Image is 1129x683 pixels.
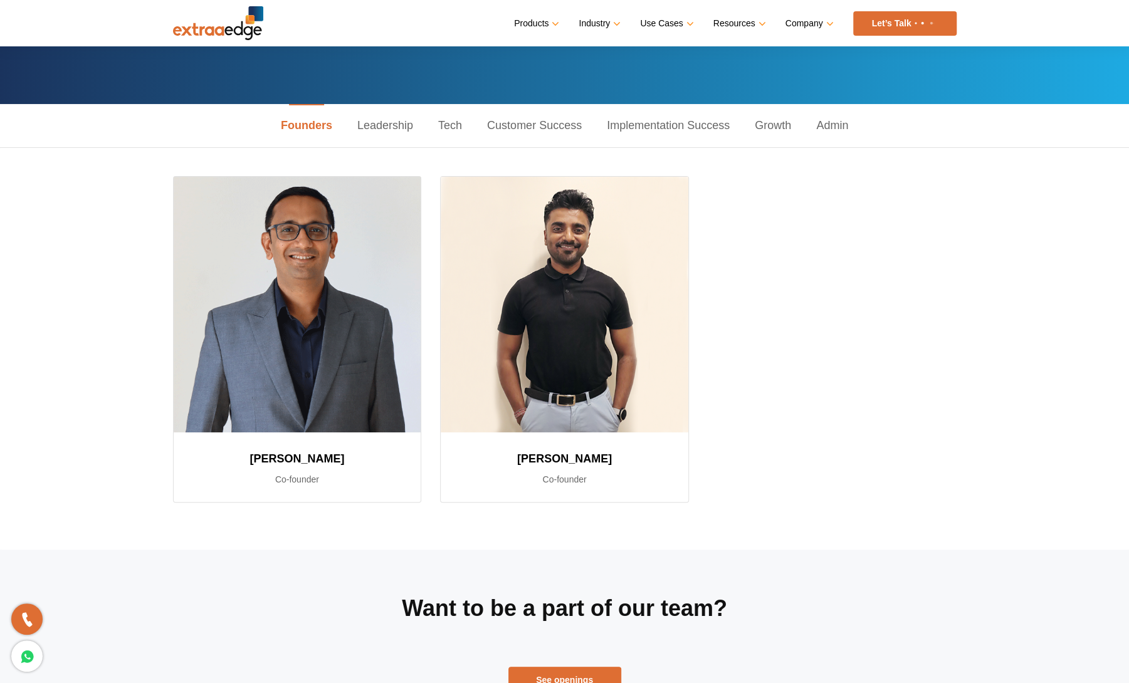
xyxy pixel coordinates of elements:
[514,14,557,33] a: Products
[456,472,673,487] p: Co-founder
[377,593,753,623] h2: Want to be a part of our team?
[853,11,957,36] a: Let’s Talk
[426,104,475,147] a: Tech
[640,14,691,33] a: Use Cases
[475,104,594,147] a: Customer Success
[268,104,345,147] a: Founders
[189,472,406,487] p: Co-founder
[579,14,618,33] a: Industry
[742,104,804,147] a: Growth
[713,14,764,33] a: Resources
[345,104,426,147] a: Leadership
[594,104,742,147] a: Implementation Success
[456,447,673,470] h3: [PERSON_NAME]
[804,104,861,147] a: Admin
[189,447,406,470] h3: [PERSON_NAME]
[785,14,831,33] a: Company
